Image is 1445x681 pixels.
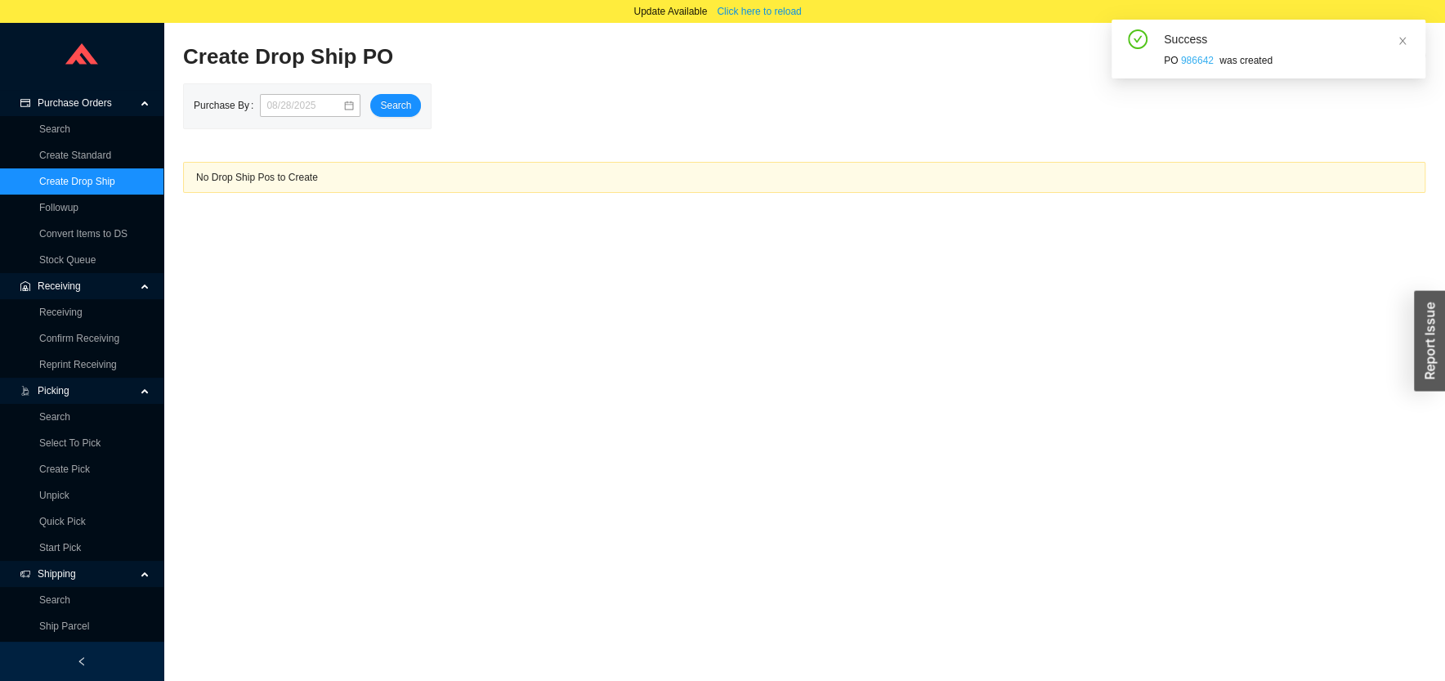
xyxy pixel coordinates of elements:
[39,516,86,527] a: Quick Pick
[266,97,342,114] input: 08/28/2025
[39,333,119,344] a: Confirm Receiving
[39,464,90,475] a: Create Pick
[38,378,136,404] span: Picking
[39,123,70,135] a: Search
[39,621,89,632] a: Ship Parcel
[183,43,1115,71] h2: Create Drop Ship PO
[380,97,411,114] span: Search
[39,437,101,449] a: Select To Pick
[370,94,421,117] button: Search
[196,169,1412,186] div: No Drop Ship Pos to Create
[38,90,136,116] span: Purchase Orders
[39,490,69,501] a: Unpick
[717,3,801,20] span: Click here to reload
[20,98,31,108] span: credit-card
[38,273,136,299] span: Receiving
[39,542,81,553] a: Start Pick
[39,176,115,187] a: Create Drop Ship
[39,254,96,266] a: Stock Queue
[39,307,83,318] a: Receiving
[1128,29,1147,52] span: check-circle
[38,561,136,587] span: Shipping
[39,594,70,606] a: Search
[194,94,260,117] label: Purchase By
[39,359,117,370] a: Reprint Receiving
[39,202,78,213] a: Followup
[39,411,70,423] a: Search
[1164,29,1412,49] div: Success
[77,656,87,666] span: left
[1181,55,1214,66] a: 986642
[39,228,127,240] a: Convert Items to DS
[39,150,111,161] a: Create Standard
[1398,36,1407,46] span: close
[1164,52,1412,69] div: PO was created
